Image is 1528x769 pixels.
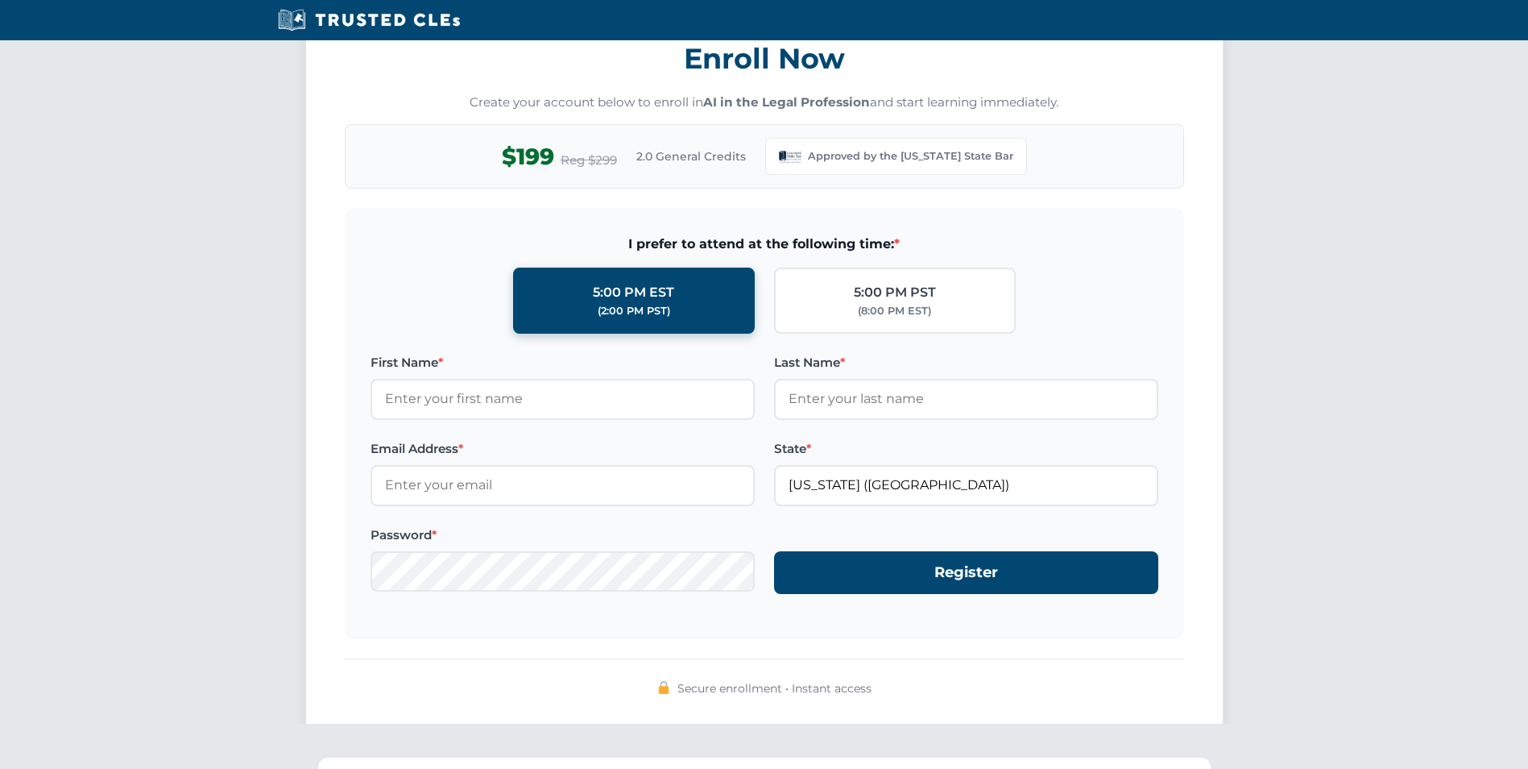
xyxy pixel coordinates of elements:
div: 5:00 PM EST [593,282,674,303]
strong: AI in the Legal Profession [703,94,870,110]
button: Register [774,551,1158,594]
span: Secure enrollment • Instant access [677,680,872,697]
input: Louisiana (LA) [774,465,1158,505]
label: Password [371,526,755,545]
span: I prefer to attend at the following time: [371,234,1158,255]
span: 2.0 General Credits [636,148,746,165]
img: Trusted CLEs [273,8,466,32]
p: Create your account below to enroll in and start learning immediately. [345,94,1184,112]
img: 🔒 [657,681,670,694]
span: $199 [502,139,554,175]
span: Reg $299 [561,151,617,170]
div: 5:00 PM PST [854,282,936,303]
label: State [774,439,1158,459]
input: Enter your last name [774,379,1158,419]
input: Enter your first name [371,379,755,419]
img: Louisiana State Bar [779,145,801,168]
h3: Enroll Now [345,33,1184,84]
input: Enter your email [371,465,755,505]
label: Email Address [371,439,755,459]
div: (8:00 PM EST) [858,303,931,319]
label: First Name [371,353,755,372]
span: Approved by the [US_STATE] State Bar [808,148,1013,164]
label: Last Name [774,353,1158,372]
div: (2:00 PM PST) [598,303,670,319]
